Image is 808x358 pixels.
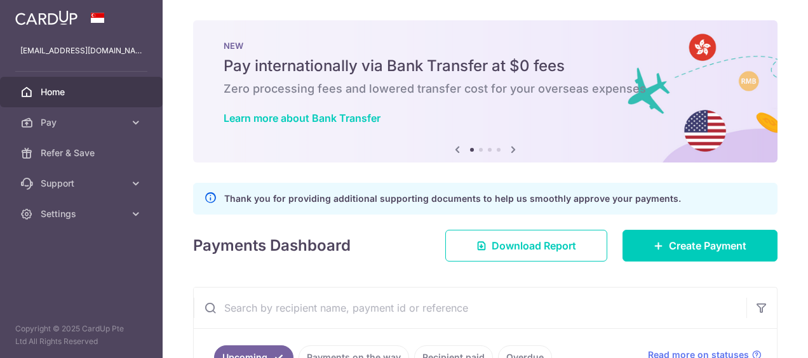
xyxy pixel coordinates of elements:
[445,230,607,262] a: Download Report
[41,147,125,159] span: Refer & Save
[193,20,778,162] img: Bank transfer banner
[20,44,142,57] p: [EMAIL_ADDRESS][DOMAIN_NAME]
[623,230,778,262] a: Create Payment
[224,56,747,76] h5: Pay internationally via Bank Transfer at $0 fees
[41,208,125,220] span: Settings
[15,10,77,25] img: CardUp
[492,238,576,253] span: Download Report
[224,112,380,124] a: Learn more about Bank Transfer
[194,288,746,328] input: Search by recipient name, payment id or reference
[224,81,747,96] h6: Zero processing fees and lowered transfer cost for your overseas expenses
[41,177,125,190] span: Support
[669,238,746,253] span: Create Payment
[193,234,351,257] h4: Payments Dashboard
[224,191,681,206] p: Thank you for providing additional supporting documents to help us smoothly approve your payments.
[41,116,125,129] span: Pay
[224,41,747,51] p: NEW
[41,86,125,98] span: Home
